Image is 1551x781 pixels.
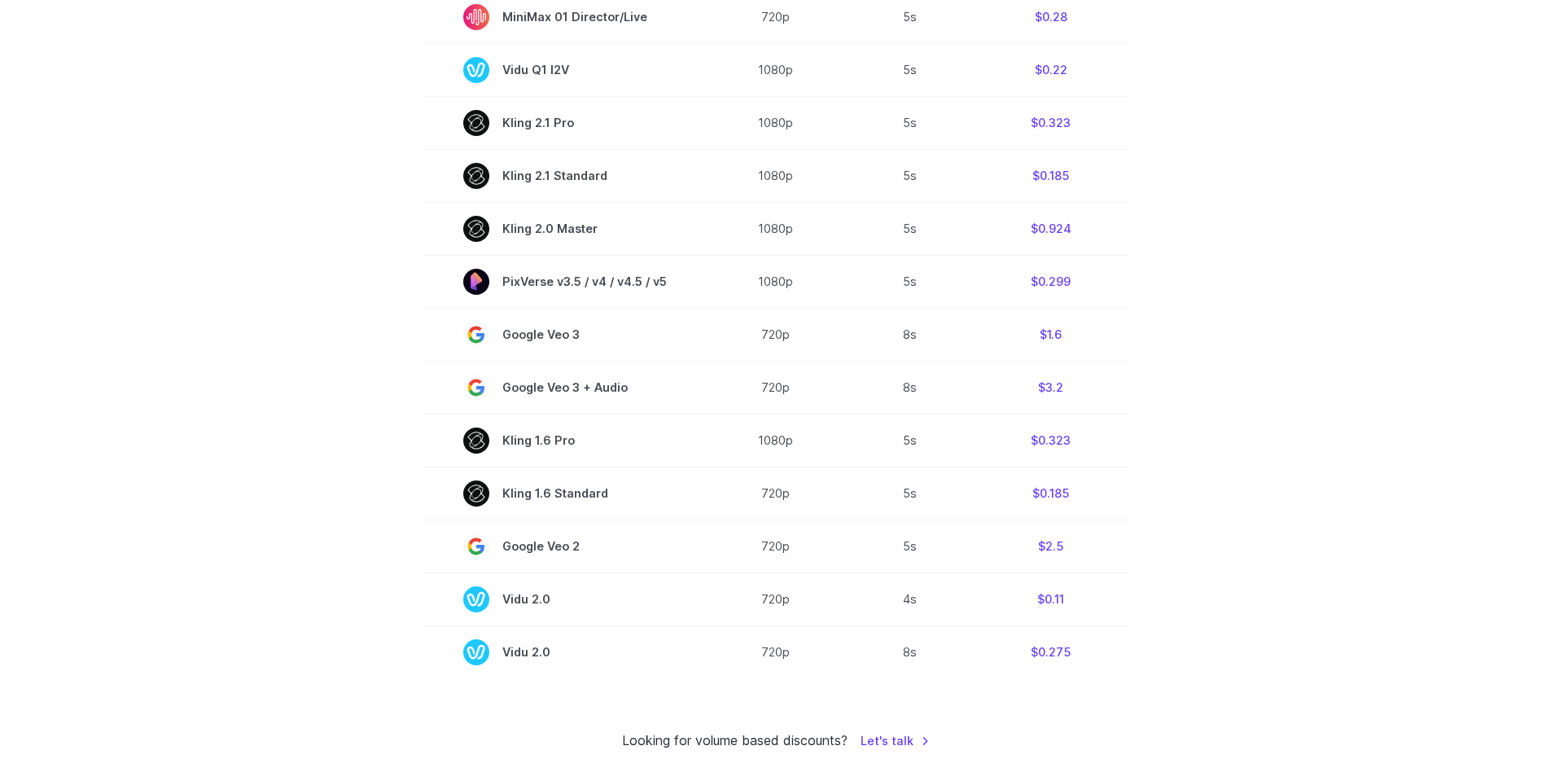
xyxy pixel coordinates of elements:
span: Kling 2.1 Standard [463,163,667,189]
td: 720p [706,467,846,520]
span: Kling 2.0 Master [463,216,667,242]
td: $0.22 [975,43,1128,96]
td: 8s [846,625,975,678]
a: Let's talk [861,731,930,750]
td: 5s [846,414,975,467]
span: Google Veo 2 [463,533,667,559]
td: 5s [846,96,975,149]
td: $1.6 [975,308,1128,361]
span: Kling 1.6 Pro [463,428,667,454]
span: PixVerse v3.5 / v4 / v4.5 / v5 [463,269,667,295]
small: Looking for volume based discounts? [622,731,848,752]
td: 1080p [706,202,846,255]
td: 720p [706,625,846,678]
span: Google Veo 3 [463,322,667,348]
td: 1080p [706,414,846,467]
td: 8s [846,308,975,361]
span: Kling 2.1 Pro [463,110,667,136]
td: $0.275 [975,625,1128,678]
td: 1080p [706,43,846,96]
td: 5s [846,520,975,573]
td: 720p [706,308,846,361]
td: 5s [846,255,975,308]
td: 720p [706,361,846,414]
span: Vidu Q1 I2V [463,57,667,83]
td: 5s [846,467,975,520]
td: $0.924 [975,202,1128,255]
td: $2.5 [975,520,1128,573]
td: 1080p [706,96,846,149]
span: Google Veo 3 + Audio [463,375,667,401]
td: 8s [846,361,975,414]
td: 5s [846,202,975,255]
td: $3.2 [975,361,1128,414]
span: Vidu 2.0 [463,639,667,665]
td: 1080p [706,255,846,308]
span: Kling 1.6 Standard [463,480,667,507]
td: 4s [846,573,975,625]
td: $0.11 [975,573,1128,625]
td: $0.299 [975,255,1128,308]
td: 5s [846,149,975,202]
span: MiniMax 01 Director/Live [463,4,667,30]
td: 5s [846,43,975,96]
td: $0.323 [975,414,1128,467]
td: 720p [706,520,846,573]
td: $0.323 [975,96,1128,149]
td: 1080p [706,149,846,202]
td: 720p [706,573,846,625]
td: $0.185 [975,149,1128,202]
td: $0.185 [975,467,1128,520]
span: Vidu 2.0 [463,586,667,612]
